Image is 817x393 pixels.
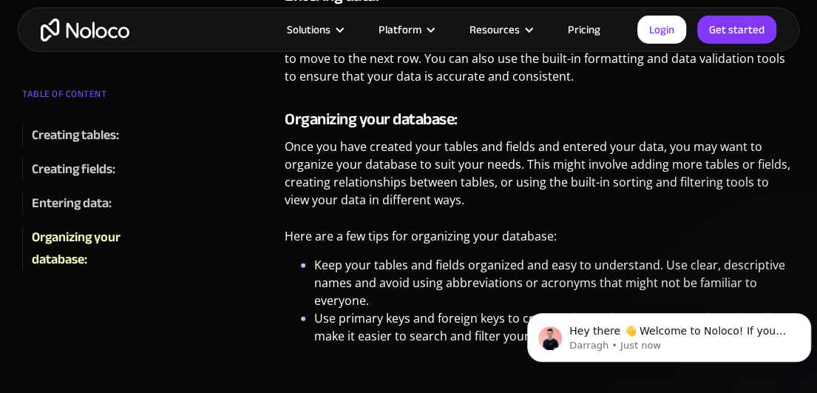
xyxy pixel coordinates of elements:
[32,158,115,181] div: Creating fields:
[41,19,129,41] a: home
[285,360,795,389] p: ‍
[22,83,169,112] div: TABLE OF CONTENT
[360,20,451,39] div: Platform
[32,192,169,215] a: Entering data:
[268,20,360,39] div: Solutions
[285,108,795,130] h4: Organizing your database:
[697,16,776,44] a: Get started
[285,227,795,256] p: Here are a few tips for organizing your database:
[32,158,169,181] a: Creating fields:
[32,226,169,271] a: Organizing your database:
[521,282,817,386] iframe: Intercom notifications message
[451,20,549,39] div: Resources
[637,16,686,44] a: Login
[32,124,119,147] div: Creating tables:
[549,20,619,39] a: Pricing
[285,138,795,220] p: Once you have created your tables and fields and entered your data, you may want to organize your...
[469,20,520,39] div: Resources
[32,124,169,147] a: Creating tables:
[32,192,112,215] div: Entering data:
[314,256,795,309] li: Keep your tables and fields organized and easy to understand. Use clear, descriptive names and av...
[314,309,795,345] li: Use primary keys and foreign keys to create relationships between tables. This will make it easie...
[287,20,330,39] div: Solutions
[379,20,421,39] div: Platform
